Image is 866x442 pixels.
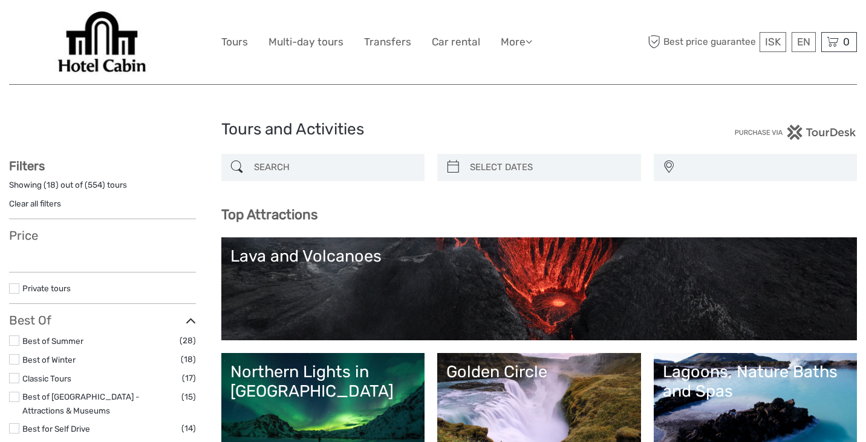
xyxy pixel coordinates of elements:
a: Lava and Volcanoes [230,246,848,331]
div: EN [792,32,816,52]
a: Best for Self Drive [22,424,90,434]
div: Lava and Volcanoes [230,246,848,266]
span: (15) [181,390,196,404]
a: Best of Winter [22,355,76,364]
a: Car rental [432,33,480,51]
label: 554 [88,179,102,191]
div: Northern Lights in [GEOGRAPHIC_DATA] [230,362,416,401]
a: Multi-day tours [269,33,343,51]
a: Best of [GEOGRAPHIC_DATA] - Attractions & Museums [22,392,140,415]
a: Classic Tours [22,374,71,383]
img: PurchaseViaTourDesk.png [734,125,857,140]
a: Clear all filters [9,199,61,208]
a: Private tours [22,283,71,293]
div: Golden Circle [446,362,632,381]
b: Top Attractions [221,206,317,223]
input: SELECT DATES [465,157,635,178]
span: 0 [841,36,851,48]
label: 18 [47,179,56,191]
a: Tours [221,33,248,51]
h1: Tours and Activities [221,120,645,139]
img: Our services [54,9,150,75]
a: Transfers [364,33,411,51]
span: ISK [765,36,781,48]
strong: Filters [9,159,45,173]
h3: Price [9,228,196,243]
span: (18) [181,352,196,366]
span: (17) [182,371,196,385]
h3: Best Of [9,313,196,328]
div: Showing ( ) out of ( ) tours [9,179,196,198]
input: SEARCH [249,157,419,178]
span: (28) [180,334,196,348]
a: Best of Summer [22,336,83,346]
span: Best price guarantee [645,32,757,52]
a: More [501,33,532,51]
div: Lagoons, Nature Baths and Spas [663,362,848,401]
span: (14) [181,421,196,435]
